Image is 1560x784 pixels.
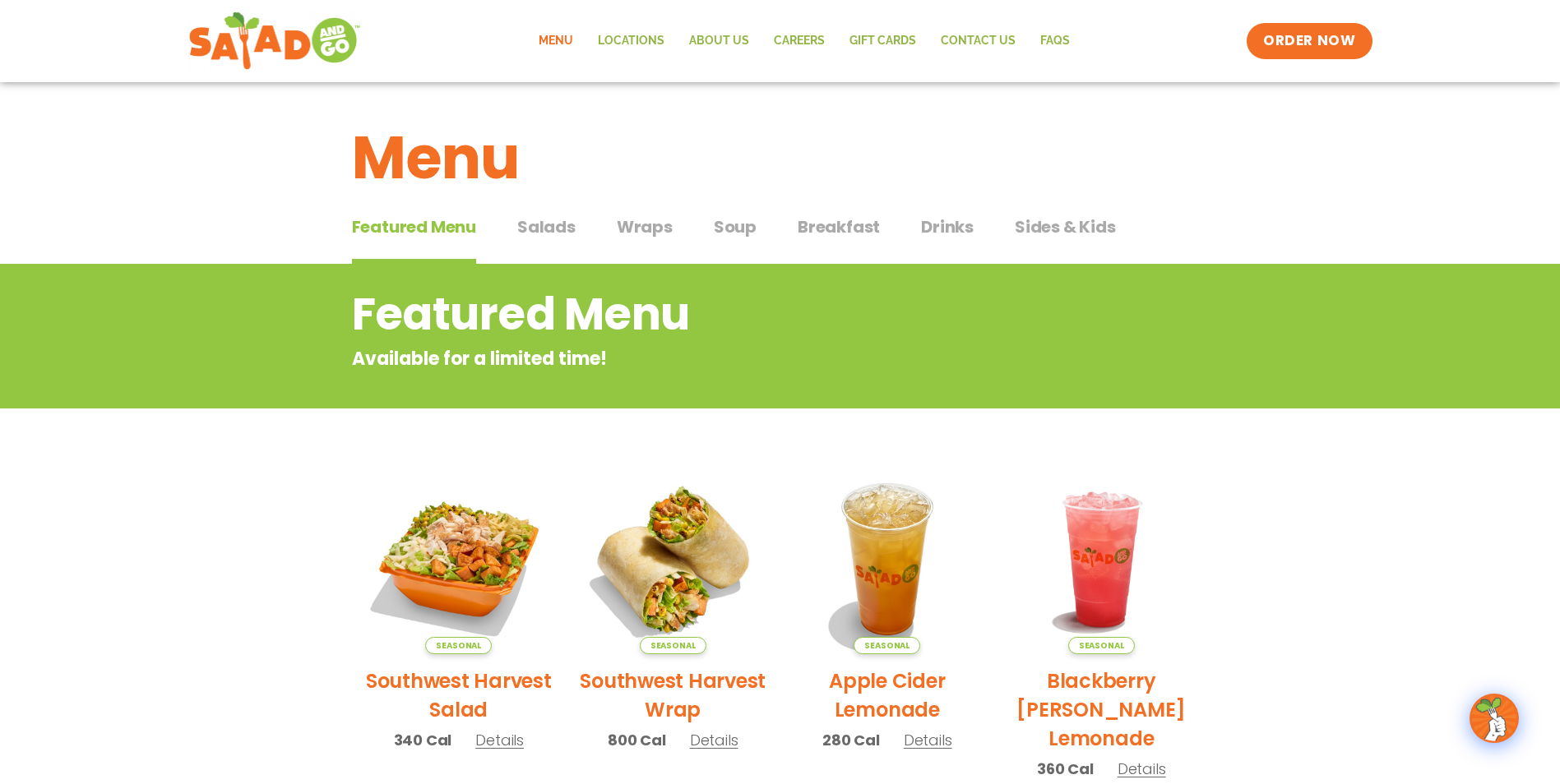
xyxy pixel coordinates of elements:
[1247,23,1372,59] a: ORDER NOW
[352,345,1076,372] p: Available for a limited time!
[798,214,880,239] span: Breakfast
[364,666,554,724] h2: Southwest Harvest Salad
[352,214,476,239] span: Featured Menu
[352,209,1209,265] div: Tabbed content
[526,22,1082,60] nav: Menu
[761,22,837,60] a: Careers
[793,666,983,724] h2: Apple Cider Lemonade
[617,214,673,239] span: Wraps
[793,464,983,654] img: Product photo for Apple Cider Lemonade
[1007,464,1197,654] img: Product photo for Blackberry Bramble Lemonade
[608,729,666,751] span: 800 Cal
[517,214,576,239] span: Salads
[677,22,761,60] a: About Us
[586,22,677,60] a: Locations
[1037,758,1094,780] span: 360 Cal
[822,729,880,751] span: 280 Cal
[394,729,452,751] span: 340 Cal
[904,730,952,750] span: Details
[640,637,706,654] span: Seasonal
[1118,759,1166,779] span: Details
[526,22,586,60] a: Menu
[690,730,738,750] span: Details
[854,637,920,654] span: Seasonal
[364,464,554,654] img: Product photo for Southwest Harvest Salad
[1007,666,1197,753] h2: Blackberry [PERSON_NAME] Lemonade
[1471,695,1517,741] img: wpChatIcon
[188,8,362,74] img: new-SAG-logo-768×292
[475,730,524,750] span: Details
[352,113,1209,202] h1: Menu
[928,22,1028,60] a: Contact Us
[578,666,768,724] h2: Southwest Harvest Wrap
[425,637,492,654] span: Seasonal
[578,464,768,654] img: Product photo for Southwest Harvest Wrap
[837,22,928,60] a: GIFT CARDS
[1015,214,1116,239] span: Sides & Kids
[921,214,974,239] span: Drinks
[352,281,1076,348] h2: Featured Menu
[1028,22,1082,60] a: FAQs
[714,214,757,239] span: Soup
[1263,31,1355,51] span: ORDER NOW
[1068,637,1135,654] span: Seasonal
